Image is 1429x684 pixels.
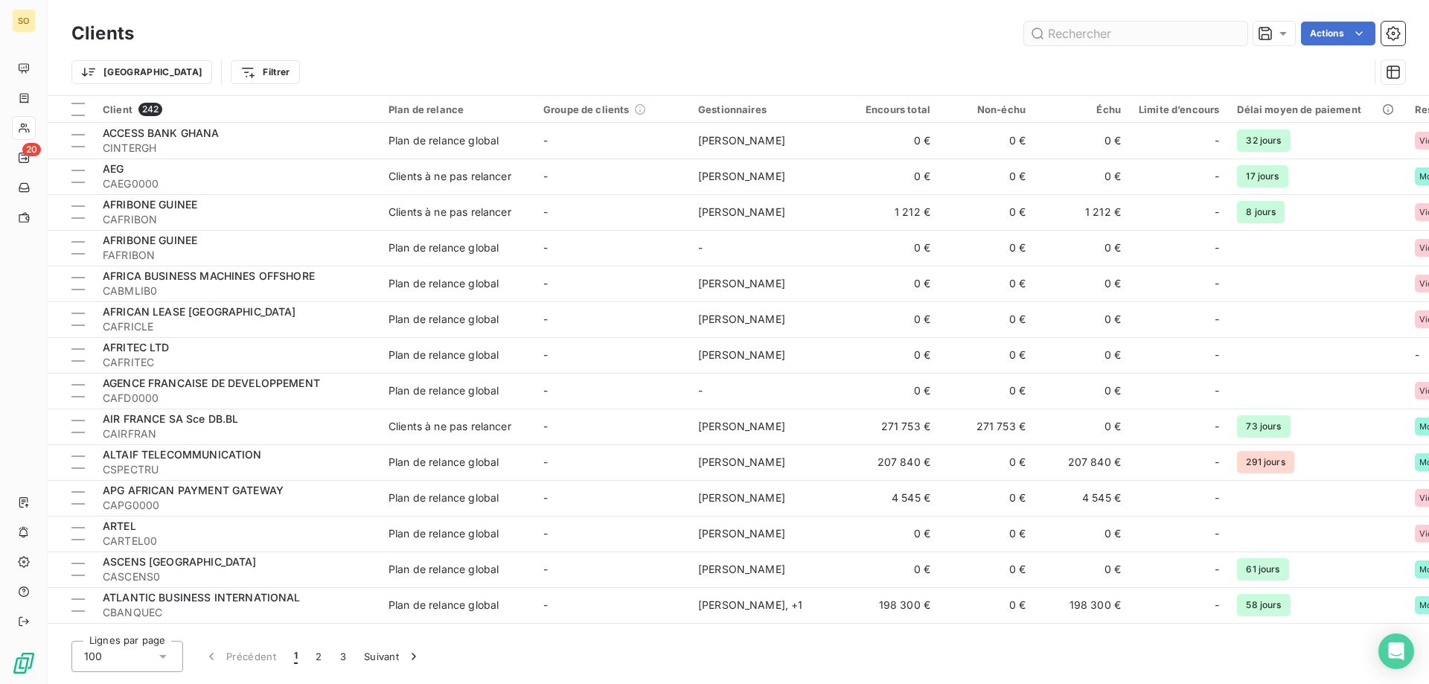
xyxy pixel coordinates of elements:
span: CAFRITEC [103,355,371,370]
span: 32 jours [1237,130,1290,152]
td: 0 € [939,123,1035,159]
td: 0 € [939,623,1035,659]
span: 61 jours [1237,558,1288,581]
td: 0 € [939,516,1035,552]
td: 0 € [939,587,1035,623]
td: 0 € [1035,230,1130,266]
td: 0 € [1035,552,1130,587]
span: - [543,420,548,432]
td: 0 € [939,480,1035,516]
span: 100 [84,649,102,664]
span: ATLANTIC BUSINESS INTERNATIONAL [103,591,301,604]
td: 42 272 € [1035,623,1130,659]
span: - [1415,348,1419,361]
span: CINTERGH [103,141,371,156]
button: 1 [285,641,307,672]
span: - [543,170,548,182]
span: - [543,563,548,575]
span: ATTIJARIWAFA BANK EGYPT [103,627,251,639]
span: ALTAIF TELECOMMUNICATION [103,448,262,461]
span: ARTEL [103,520,136,532]
td: 0 € [1035,123,1130,159]
td: 271 753 € [939,409,1035,444]
span: - [543,277,548,290]
div: Plan de relance global [389,455,499,470]
span: CAFRICLE [103,319,371,334]
span: APG AFRICAN PAYMENT GATEWAY [103,484,284,496]
span: - [1215,383,1219,398]
div: Gestionnaires [698,103,835,115]
td: 0 € [939,337,1035,373]
td: 0 € [844,230,939,266]
td: 207 840 € [1035,444,1130,480]
span: 1 [294,649,298,664]
span: - [1215,312,1219,327]
span: CAIRFRAN [103,426,371,441]
td: 198 300 € [1035,587,1130,623]
td: 0 € [844,516,939,552]
div: Plan de relance global [389,490,499,505]
span: [PERSON_NAME] [698,563,785,575]
td: 0 € [844,301,939,337]
td: 0 € [844,123,939,159]
td: 0 € [1035,266,1130,301]
span: 17 jours [1237,165,1288,188]
button: Filtrer [231,60,299,84]
span: CAFD0000 [103,391,371,406]
div: Délai moyen de paiement [1237,103,1396,115]
span: 291 jours [1237,451,1294,473]
span: ASCENS [GEOGRAPHIC_DATA] [103,555,257,568]
div: Plan de relance global [389,133,499,148]
span: CAFRIBON [103,212,371,227]
td: 271 753 € [844,409,939,444]
button: 3 [331,641,355,672]
td: 0 € [939,194,1035,230]
span: - [543,205,548,218]
span: [PERSON_NAME] [698,313,785,325]
span: - [543,134,548,147]
span: CARTEL00 [103,534,371,549]
button: [GEOGRAPHIC_DATA] [71,60,212,84]
td: 0 € [844,337,939,373]
span: CBANQUEC [103,605,371,620]
div: Limite d’encours [1139,103,1219,115]
span: AGENCE FRANCAISE DE DEVELOPPEMENT [103,377,320,389]
td: 4 545 € [1035,480,1130,516]
span: - [1215,562,1219,577]
span: CAPG0000 [103,498,371,513]
div: Plan de relance global [389,562,499,577]
td: 0 € [844,159,939,194]
span: [PERSON_NAME] [698,134,785,147]
td: 0 € [939,444,1035,480]
span: CASCENS0 [103,569,371,584]
span: - [543,348,548,361]
img: Logo LeanPay [12,651,36,675]
span: - [698,384,703,397]
span: 8 jours [1237,201,1285,223]
span: [PERSON_NAME] [698,456,785,468]
td: 42 272 € [844,623,939,659]
span: [PERSON_NAME] [698,491,785,504]
div: Clients à ne pas relancer [389,205,511,220]
span: [PERSON_NAME] [698,205,785,218]
div: Non-échu [948,103,1026,115]
span: CAEG0000 [103,176,371,191]
span: - [1215,598,1219,613]
span: - [543,598,548,611]
div: Plan de relance [389,103,525,115]
div: Open Intercom Messenger [1378,633,1414,669]
span: AFRICA BUSINESS MACHINES OFFSHORE [103,269,315,282]
td: 0 € [844,373,939,409]
td: 0 € [1035,301,1130,337]
div: Clients à ne pas relancer [389,169,511,184]
td: 0 € [939,301,1035,337]
span: [PERSON_NAME] [698,348,785,361]
span: Groupe de clients [543,103,630,115]
td: 1 212 € [1035,194,1130,230]
span: 242 [138,103,162,116]
span: - [543,491,548,504]
span: 20 [22,143,41,156]
button: Précédent [195,641,285,672]
div: Plan de relance global [389,526,499,541]
div: SO [12,9,36,33]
